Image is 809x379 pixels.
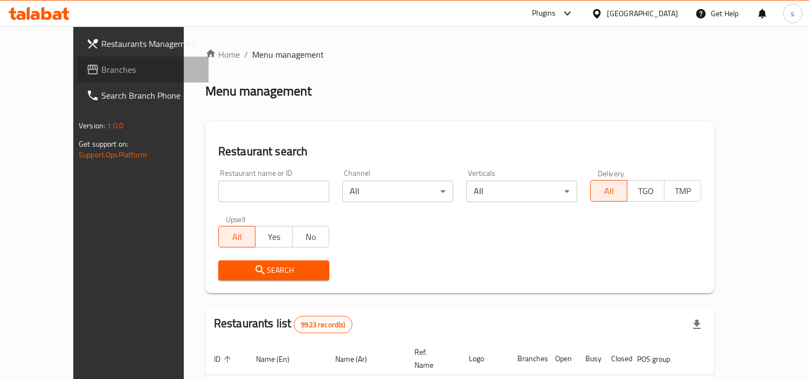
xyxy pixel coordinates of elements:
button: TMP [664,180,701,202]
a: Restaurants Management [78,31,209,57]
th: Busy [577,342,603,375]
th: Branches [509,342,547,375]
span: TGO [632,183,660,199]
span: All [223,229,251,245]
th: Closed [603,342,628,375]
h2: Restaurant search [218,143,701,160]
span: Menu management [252,48,324,61]
input: Search for restaurant name or ID.. [218,181,329,202]
li: / [244,48,248,61]
button: All [590,180,627,202]
span: Ref. Name [414,346,447,371]
span: Restaurants Management [101,37,200,50]
a: Search Branch Phone [78,82,209,108]
div: Total records count [294,316,352,333]
span: 1.0.0 [107,119,123,133]
span: Search [227,264,321,277]
span: Name (Ar) [335,353,381,366]
label: Upsell [226,215,246,223]
span: TMP [669,183,697,199]
div: [GEOGRAPHIC_DATA] [607,8,678,19]
h2: Restaurants list [214,315,352,333]
div: Plugins [532,7,556,20]
h2: Menu management [205,82,312,100]
a: Branches [78,57,209,82]
span: Name (En) [256,353,303,366]
span: Branches [101,63,200,76]
span: Get support on: [79,137,128,151]
span: 9923 record(s) [294,320,351,330]
span: Yes [260,229,288,245]
span: POS group [637,353,684,366]
button: All [218,226,255,247]
label: Delivery [598,169,625,177]
div: All [342,181,453,202]
span: No [297,229,325,245]
button: TGO [627,180,664,202]
a: Support.OpsPlatform [79,148,147,162]
button: Search [218,260,329,280]
span: All [595,183,623,199]
nav: breadcrumb [205,48,714,61]
span: Version: [79,119,105,133]
th: Logo [460,342,509,375]
button: No [292,226,329,247]
th: Open [547,342,577,375]
div: All [466,181,577,202]
span: ID [214,353,234,366]
a: Home [205,48,240,61]
span: s [791,8,794,19]
div: Export file [684,312,710,337]
button: Yes [255,226,292,247]
span: Search Branch Phone [101,89,200,102]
